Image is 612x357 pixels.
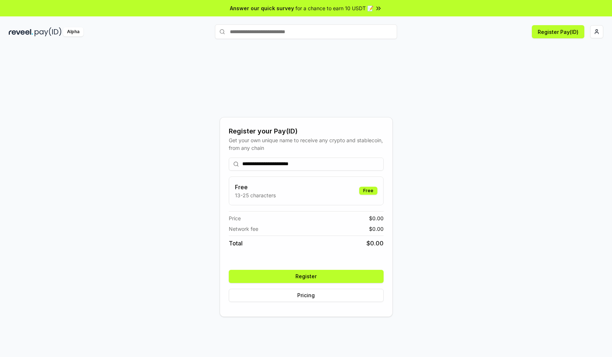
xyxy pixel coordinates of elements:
span: Total [229,239,243,248]
div: Register your Pay(ID) [229,126,384,136]
span: $ 0.00 [366,239,384,248]
span: $ 0.00 [369,214,384,222]
span: for a chance to earn 10 USDT 📝 [295,4,373,12]
span: $ 0.00 [369,225,384,233]
span: Answer our quick survey [230,4,294,12]
span: Price [229,214,241,222]
div: Alpha [63,27,83,36]
button: Register [229,270,384,283]
button: Register Pay(ID) [532,25,584,38]
div: Get your own unique name to receive any crypto and stablecoin, from any chain [229,136,384,152]
span: Network fee [229,225,258,233]
h3: Free [235,183,276,191]
img: pay_id [35,27,62,36]
button: Pricing [229,289,384,302]
p: 13-25 characters [235,191,276,199]
div: Free [359,187,377,195]
img: reveel_dark [9,27,33,36]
